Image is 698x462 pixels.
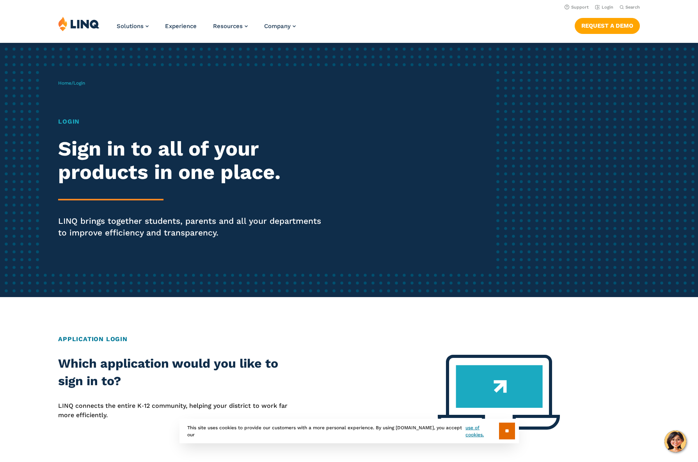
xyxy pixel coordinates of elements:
span: Company [264,23,291,30]
span: Search [625,5,640,10]
span: Resources [213,23,243,30]
a: use of cookies. [465,424,499,438]
button: Hello, have a question? Let’s chat. [664,430,686,452]
a: Home [58,80,71,86]
a: Support [565,5,589,10]
p: LINQ connects the entire K‑12 community, helping your district to work far more efficiently. [58,401,290,420]
nav: Button Navigation [575,16,640,34]
h2: Which application would you like to sign in to? [58,355,290,390]
span: Login [73,80,85,86]
a: Login [595,5,613,10]
img: LINQ | K‑12 Software [58,16,99,31]
p: LINQ brings together students, parents and all your departments to improve efficiency and transpa... [58,215,327,239]
a: Request a Demo [575,18,640,34]
button: Open Search Bar [620,4,640,10]
span: / [58,80,85,86]
a: Company [264,23,296,30]
h2: Application Login [58,335,640,344]
span: Solutions [117,23,144,30]
nav: Primary Navigation [117,16,296,42]
a: Resources [213,23,248,30]
h1: Login [58,117,327,126]
div: This site uses cookies to provide our customers with a more personal experience. By using [DOMAIN... [179,419,519,443]
a: Solutions [117,23,149,30]
a: Experience [165,23,197,30]
h2: Sign in to all of your products in one place. [58,137,327,184]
